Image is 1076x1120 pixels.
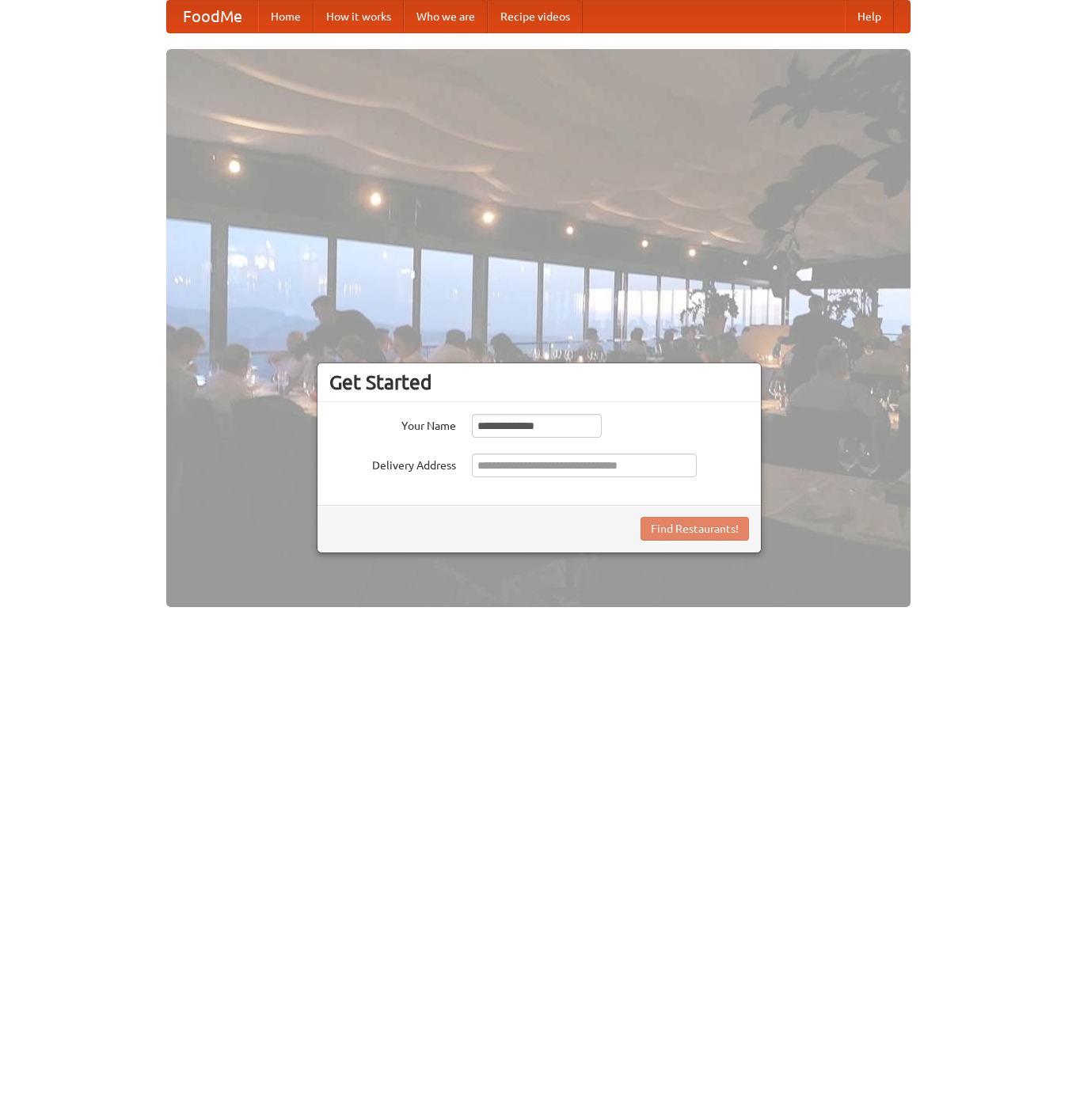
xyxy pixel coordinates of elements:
[329,414,456,434] label: Your Name
[314,1,404,32] a: How it works
[404,1,488,32] a: Who we are
[488,1,583,32] a: Recipe videos
[329,454,456,473] label: Delivery Address
[258,1,314,32] a: Home
[167,1,258,32] a: FoodMe
[845,1,894,32] a: Help
[329,370,749,394] h3: Get Started
[641,517,749,541] button: Find Restaurants!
